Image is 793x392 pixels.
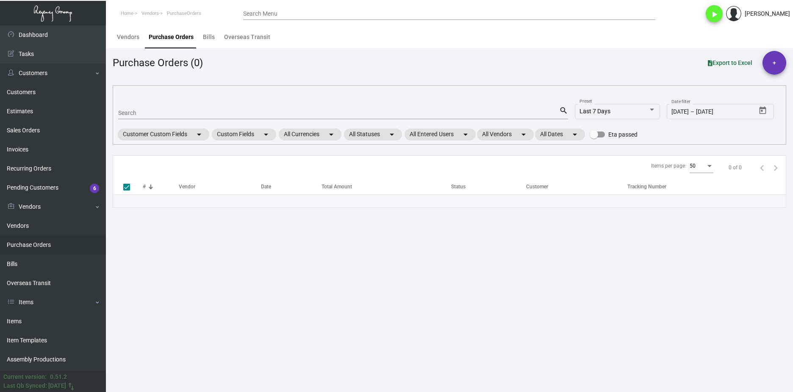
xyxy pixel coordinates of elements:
div: # [143,183,179,190]
div: Customer [526,183,627,190]
mat-select: Items per page: [690,163,713,169]
button: Previous page [755,161,769,174]
span: Home [121,11,133,16]
span: PurchaseOrders [167,11,201,16]
mat-icon: arrow_drop_down [387,129,397,140]
img: admin@bootstrapmaster.com [726,6,741,21]
div: Date [261,183,322,190]
input: End date [696,109,737,115]
div: Items per page: [651,162,686,170]
mat-icon: arrow_drop_down [261,129,271,140]
span: Last 7 Days [579,108,610,115]
button: Open calendar [756,104,770,118]
mat-chip: All Statuses [344,129,402,140]
div: Customer [526,183,548,190]
mat-icon: arrow_drop_down [570,129,580,140]
mat-icon: arrow_drop_down [194,129,204,140]
div: 0 of 0 [729,164,742,171]
div: Current version: [3,372,47,381]
button: Next page [769,161,782,174]
div: 0.51.2 [50,372,67,381]
div: Vendor [179,183,261,190]
div: [PERSON_NAME] [745,9,790,18]
div: Total Amount [322,183,352,190]
mat-chip: All Entered Users [405,129,476,140]
mat-chip: Customer Custom Fields [118,129,209,140]
span: 50 [690,163,696,169]
span: Vendors [141,11,159,16]
span: Eta passed [608,129,638,140]
div: Status [451,183,466,190]
span: – [690,109,694,115]
mat-icon: search [559,106,568,116]
span: Export to Excel [708,59,752,66]
div: Total Amount [322,183,451,190]
div: Purchase Orders [149,33,194,42]
div: # [143,183,146,190]
div: Overseas Transit [224,33,270,42]
div: Tracking Number [627,183,786,190]
div: Purchase Orders (0) [113,55,203,70]
span: + [773,51,776,75]
mat-chip: Custom Fields [212,129,276,140]
div: Last Qb Synced: [DATE] [3,381,66,390]
button: play_arrow [706,5,723,22]
div: Date [261,183,271,190]
i: play_arrow [709,9,719,20]
mat-icon: arrow_drop_down [326,129,336,140]
mat-icon: arrow_drop_down [518,129,529,140]
div: Vendor [179,183,195,190]
div: Vendors [117,33,139,42]
mat-chip: All Vendors [477,129,534,140]
mat-chip: All Dates [535,129,585,140]
mat-chip: All Currencies [279,129,341,140]
button: + [762,51,786,75]
div: Status [451,183,526,190]
div: Tracking Number [627,183,666,190]
div: Bills [203,33,215,42]
mat-icon: arrow_drop_down [460,129,471,140]
button: Export to Excel [701,55,759,70]
input: Start date [671,109,689,115]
